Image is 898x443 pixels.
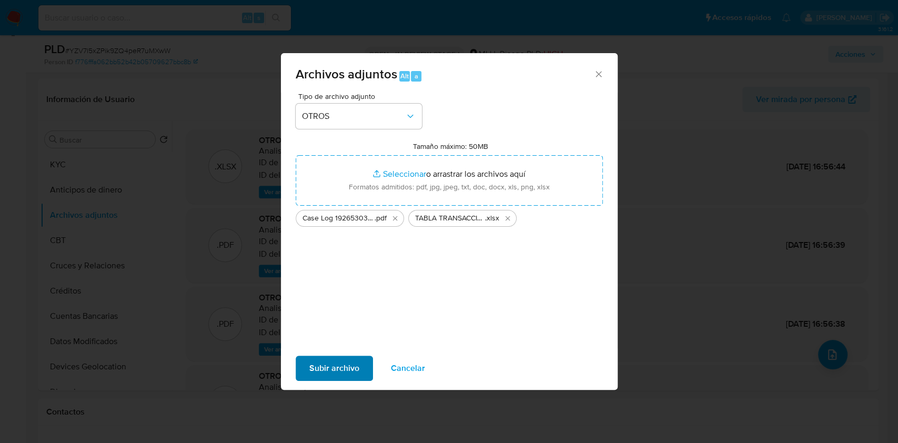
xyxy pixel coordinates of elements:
span: Tipo de archivo adjunto [298,93,425,100]
span: a [415,71,418,81]
label: Tamaño máximo: 50MB [413,142,488,151]
span: Case Log 1926530344 - 25_09_2025 [302,213,375,224]
span: OTROS [302,111,405,122]
span: Cancelar [391,357,425,380]
button: Cancelar [377,356,439,381]
span: .xlsx [485,213,499,224]
span: Archivos adjuntos [296,65,397,83]
span: Subir archivo [309,357,359,380]
span: Alt [400,71,409,81]
span: .pdf [375,213,387,224]
button: Eliminar TABLA TRANSACCIONAL 1926530344 25.09.2025.xlsx [501,212,514,225]
button: OTROS [296,104,422,129]
span: TABLA TRANSACCIONAL 1926530344 [DATE] [415,213,485,224]
button: Eliminar Case Log 1926530344 - 25_09_2025.pdf [389,212,401,225]
button: Cerrar [593,69,603,78]
button: Subir archivo [296,356,373,381]
ul: Archivos seleccionados [296,206,603,227]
